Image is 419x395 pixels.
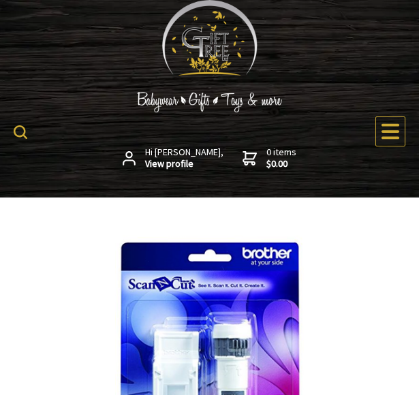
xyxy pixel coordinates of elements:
strong: View profile [145,158,223,170]
img: Babywear - Gifts - Toys & more [108,92,312,112]
a: 0 items$0.00 [243,146,296,170]
strong: $0.00 [266,158,296,170]
span: 0 items [266,146,296,170]
a: Hi [PERSON_NAME],View profile [123,146,223,170]
img: product search [14,125,27,139]
span: Hi [PERSON_NAME], [145,146,223,170]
